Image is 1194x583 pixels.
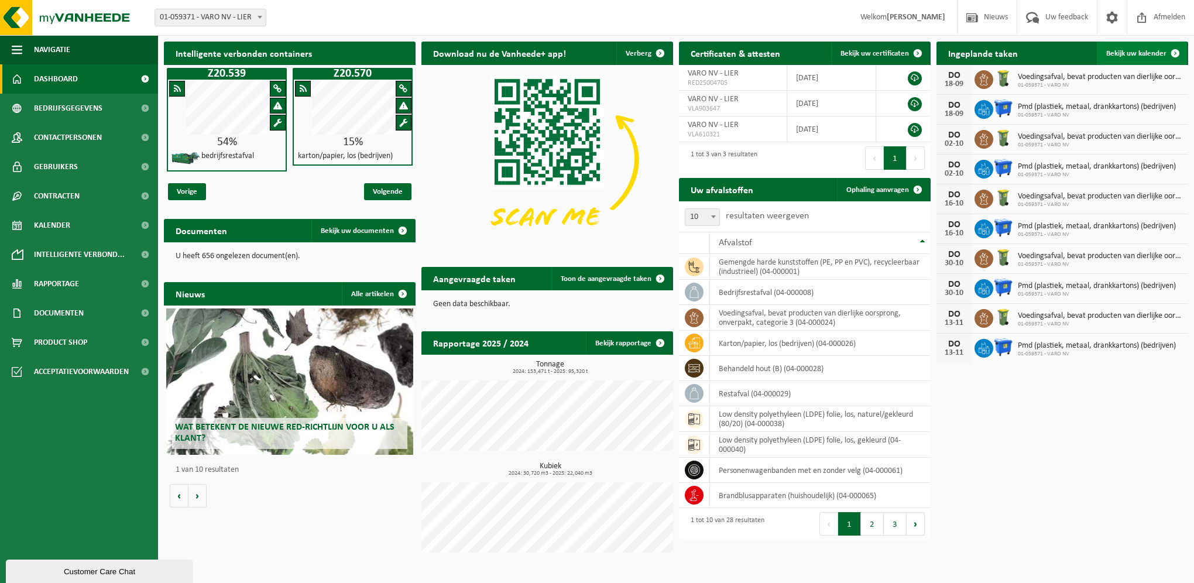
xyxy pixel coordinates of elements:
[168,136,286,148] div: 54%
[837,178,929,201] a: Ophaling aanvragen
[685,145,757,171] div: 1 tot 3 van 3 resultaten
[993,98,1013,118] img: WB-1100-HPE-BE-01
[993,128,1013,148] img: WB-0140-HPE-GN-50
[188,484,207,507] button: Volgende
[887,13,945,22] strong: [PERSON_NAME]
[626,50,651,57] span: Verberg
[840,50,909,57] span: Bekijk uw certificaten
[6,557,195,583] iframe: chat widget
[34,123,102,152] span: Contactpersonen
[710,432,931,458] td: low density polyethyleen (LDPE) folie, los, gekleurd (04-000040)
[1018,82,1182,89] span: 01-059371 - VARO NV
[710,458,931,483] td: personenwagenbanden met en zonder velg (04-000061)
[1018,261,1182,268] span: 01-059371 - VARO NV
[787,116,876,142] td: [DATE]
[427,369,673,375] span: 2024: 153,471 t - 2025: 95,320 t
[34,357,129,386] span: Acceptatievoorwaarden
[942,349,966,357] div: 13-11
[311,219,414,242] a: Bekijk uw documenten
[1018,112,1176,119] span: 01-059371 - VARO NV
[942,80,966,88] div: 18-09
[1018,73,1182,82] span: Voedingsafval, bevat producten van dierlijke oorsprong, onverpakt, categorie 3
[942,110,966,118] div: 18-09
[1018,222,1176,231] span: Pmd (plastiek, metaal, drankkartons) (bedrijven)
[298,152,393,160] h4: karton/papier, los (bedrijven)
[831,42,929,65] a: Bekijk uw certificaten
[907,512,925,536] button: Next
[421,42,578,64] h2: Download nu de Vanheede+ app!
[942,250,966,259] div: DO
[421,267,527,290] h2: Aangevraagde taken
[993,307,1013,327] img: WB-0140-HPE-GN-50
[942,339,966,349] div: DO
[1018,321,1182,328] span: 01-059371 - VARO NV
[719,238,752,248] span: Afvalstof
[168,183,206,200] span: Vorige
[164,219,239,242] h2: Documenten
[819,512,838,536] button: Previous
[34,35,70,64] span: Navigatie
[170,68,284,80] h1: Z20.539
[34,94,102,123] span: Bedrijfsgegevens
[1018,102,1176,112] span: Pmd (plastiek, metaal, drankkartons) (bedrijven)
[685,511,764,537] div: 1 tot 10 van 28 resultaten
[942,71,966,80] div: DO
[427,471,673,476] span: 2024: 30,720 m3 - 2025: 22,040 m3
[942,101,966,110] div: DO
[884,512,907,536] button: 3
[1018,162,1176,172] span: Pmd (plastiek, metaal, drankkartons) (bedrijven)
[710,331,931,356] td: karton/papier, los (bedrijven) (04-000026)
[993,188,1013,208] img: WB-0140-HPE-GN-50
[679,42,792,64] h2: Certificaten & attesten
[861,512,884,536] button: 2
[176,252,404,260] p: U heeft 656 ongelezen document(en).
[942,319,966,327] div: 13-11
[296,68,410,80] h1: Z20.570
[710,406,931,432] td: low density polyethyleen (LDPE) folie, los, naturel/gekleurd (80/20) (04-000038)
[1018,172,1176,179] span: 01-059371 - VARO NV
[942,259,966,268] div: 30-10
[710,305,931,331] td: voedingsafval, bevat producten van dierlijke oorsprong, onverpakt, categorie 3 (04-000024)
[1018,231,1176,238] span: 01-059371 - VARO NV
[710,483,931,508] td: brandblusapparaten (huishoudelijk) (04-000065)
[1018,291,1176,298] span: 01-059371 - VARO NV
[942,131,966,140] div: DO
[942,229,966,238] div: 16-10
[421,331,540,354] h2: Rapportage 2025 / 2024
[171,151,200,166] img: HK-XZ-20-GN-01
[1018,341,1176,351] span: Pmd (plastiek, metaal, drankkartons) (bedrijven)
[166,308,413,455] a: Wat betekent de nieuwe RED-richtlijn voor u als klant?
[942,200,966,208] div: 16-10
[936,42,1030,64] h2: Ingeplande taken
[688,104,778,114] span: VLA903647
[427,462,673,476] h3: Kubiek
[421,65,673,254] img: Download de VHEPlus App
[688,78,778,88] span: RED25004705
[1018,192,1182,201] span: Voedingsafval, bevat producten van dierlijke oorsprong, onverpakt, categorie 3
[364,183,411,200] span: Volgende
[942,160,966,170] div: DO
[942,190,966,200] div: DO
[294,136,411,148] div: 15%
[433,300,661,308] p: Geen data beschikbaar.
[993,158,1013,178] img: WB-1100-HPE-BE-01
[679,178,765,201] h2: Uw afvalstoffen
[586,331,672,355] a: Bekijk rapportage
[993,248,1013,268] img: WB-0140-HPE-GN-50
[155,9,266,26] span: 01-059371 - VARO NV - LIER
[688,69,739,78] span: VARO NV - LIER
[942,170,966,178] div: 02-10
[685,208,720,226] span: 10
[710,254,931,280] td: gemengde harde kunststoffen (PE, PP en PVC), recycleerbaar (industrieel) (04-000001)
[688,95,739,104] span: VARO NV - LIER
[942,280,966,289] div: DO
[942,310,966,319] div: DO
[1106,50,1166,57] span: Bekijk uw kalender
[176,466,410,474] p: 1 van 10 resultaten
[342,282,414,306] a: Alle artikelen
[884,146,907,170] button: 1
[726,211,809,221] label: resultaten weergeven
[34,64,78,94] span: Dashboard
